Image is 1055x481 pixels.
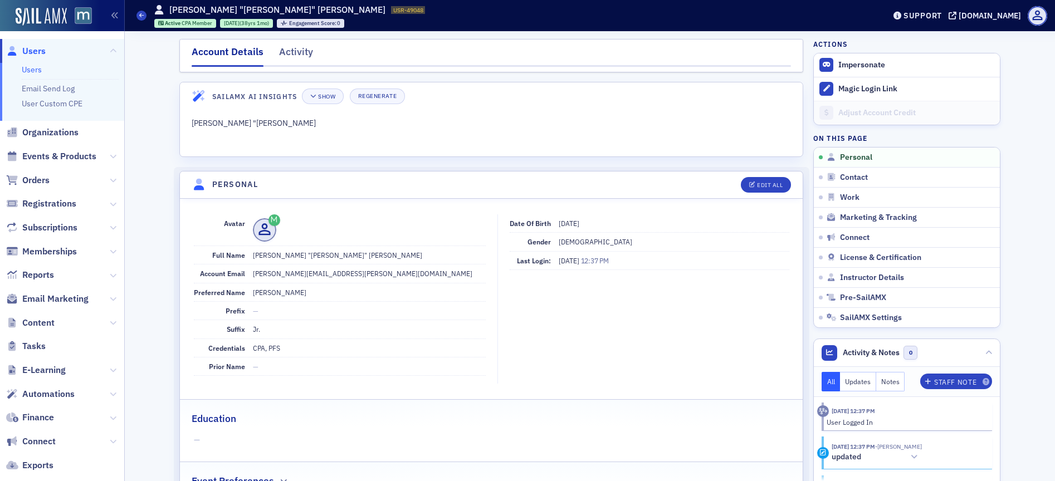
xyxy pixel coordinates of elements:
dd: CPA, PFS [253,339,486,357]
a: Finance [6,411,54,424]
span: Full Name [212,251,245,259]
div: Support [903,11,942,21]
a: Adjust Account Credit [814,101,1000,125]
time: 8/26/2025 12:37 PM [832,407,875,415]
span: — [253,306,258,315]
span: Registrations [22,198,76,210]
div: 0 [289,21,341,27]
span: — [194,434,789,446]
span: Organizations [22,126,79,139]
span: Date of Birth [510,219,551,228]
span: Prior Name [209,362,245,371]
a: Orders [6,174,50,186]
div: Account Details [192,45,263,67]
a: Automations [6,388,75,400]
span: [DATE] [559,256,581,265]
button: Regenerate [350,89,405,104]
div: Staff Note [934,379,976,385]
button: All [822,372,841,391]
span: Content [22,317,55,329]
span: Reports [22,269,54,281]
button: updated [832,451,922,463]
span: Account Email [200,269,245,278]
a: Registrations [6,198,76,210]
span: Avatar [224,219,245,228]
button: Notes [876,372,905,391]
button: Staff Note [920,374,992,389]
a: E-Learning [6,364,66,376]
div: Active: Active: CPA Member [154,19,217,28]
span: License & Certification [840,253,921,263]
span: Engagement Score : [289,19,338,27]
a: Email Send Log [22,84,75,94]
span: Orders [22,174,50,186]
span: Gender [527,237,551,246]
h4: Personal [212,179,258,190]
div: Update [817,447,829,459]
span: [DATE] [559,219,579,228]
span: Personal [840,153,872,163]
div: Edit All [757,182,783,188]
h2: Education [192,411,236,426]
span: Bob Brown [875,443,922,450]
dd: [PERSON_NAME] [253,283,486,301]
time: 8/26/2025 12:37 PM [832,443,875,450]
div: Magic Login Link [838,84,994,94]
div: User Logged In [827,417,984,427]
span: SailAMX Settings [840,313,902,323]
dd: [PERSON_NAME][EMAIL_ADDRESS][PERSON_NAME][DOMAIN_NAME] [253,264,486,282]
span: Exports [22,459,53,472]
div: [DOMAIN_NAME] [959,11,1021,21]
button: Magic Login Link [814,77,1000,101]
span: Contact [840,173,868,183]
span: [DATE] [224,19,240,27]
a: SailAMX [16,8,67,26]
span: Last Login: [517,256,551,265]
dd: [DEMOGRAPHIC_DATA] [559,233,789,251]
span: Work [840,193,859,203]
a: Memberships [6,246,77,258]
span: Suffix [227,325,245,333]
a: Users [6,45,46,57]
div: Show [318,94,335,100]
span: 12:37 PM [581,256,609,265]
button: Show [302,89,344,104]
span: — [253,362,258,371]
span: Subscriptions [22,222,77,234]
span: E-Learning [22,364,66,376]
span: Memberships [22,246,77,258]
span: USR-49048 [393,6,423,14]
span: Marketing & Tracking [840,213,917,223]
a: Events & Products [6,150,96,163]
span: Credentials [208,343,245,352]
button: Edit All [741,177,791,193]
span: Events & Products [22,150,96,163]
span: Automations [22,388,75,400]
span: Activity & Notes [843,347,900,359]
span: Preferred Name [194,288,245,297]
h1: [PERSON_NAME] "[PERSON_NAME]" [PERSON_NAME] [169,4,385,16]
a: Organizations [6,126,79,139]
h5: updated [832,452,861,462]
dd: [PERSON_NAME] "[PERSON_NAME]" [PERSON_NAME] [253,246,486,264]
div: 1987-07-01 00:00:00 [220,19,273,28]
span: Profile [1028,6,1047,26]
span: Finance [22,411,54,424]
button: Updates [840,372,876,391]
span: Prefix [226,306,245,315]
a: User Custom CPE [22,99,82,109]
a: Tasks [6,340,46,352]
span: Connect [840,233,870,243]
a: View Homepage [67,7,92,26]
span: CPA Member [182,19,212,27]
a: Content [6,317,55,329]
a: Reports [6,269,54,281]
div: Engagement Score: 0 [277,19,344,28]
span: Pre-SailAMX [840,293,886,303]
button: Impersonate [838,60,885,70]
span: Instructor Details [840,273,904,283]
div: Activity [279,45,313,65]
h4: On this page [813,133,1000,143]
a: Exports [6,459,53,472]
img: SailAMX [75,7,92,24]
